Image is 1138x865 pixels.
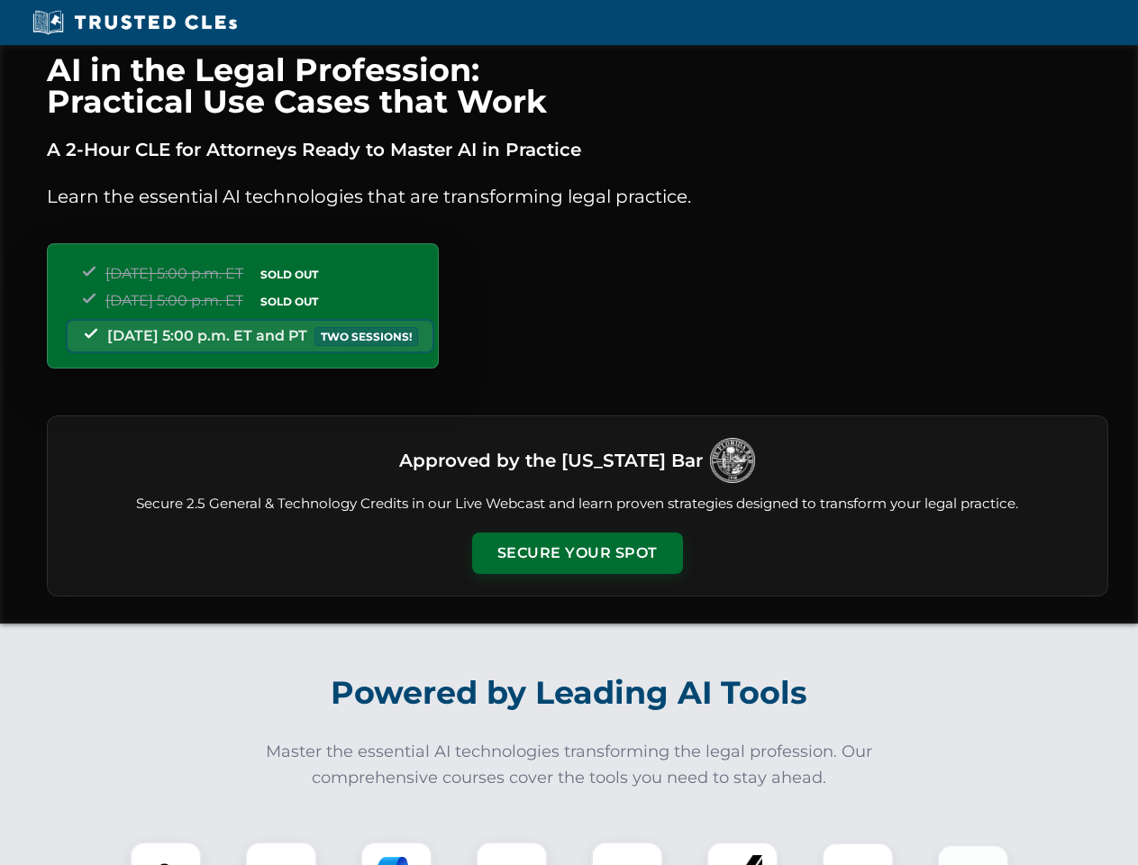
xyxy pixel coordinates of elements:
h3: Approved by the [US_STATE] Bar [399,444,703,477]
p: Learn the essential AI technologies that are transforming legal practice. [47,182,1108,211]
p: A 2-Hour CLE for Attorneys Ready to Master AI in Practice [47,135,1108,164]
h1: AI in the Legal Profession: Practical Use Cases that Work [47,54,1108,117]
button: Secure Your Spot [472,533,683,574]
span: [DATE] 5:00 p.m. ET [105,265,243,282]
span: SOLD OUT [254,292,324,311]
img: Logo [710,438,755,483]
p: Secure 2.5 General & Technology Credits in our Live Webcast and learn proven strategies designed ... [69,494,1086,514]
p: Master the essential AI technologies transforming the legal profession. Our comprehensive courses... [254,739,885,791]
img: Trusted CLEs [27,9,242,36]
span: [DATE] 5:00 p.m. ET [105,292,243,309]
h2: Powered by Leading AI Tools [70,661,1069,724]
span: SOLD OUT [254,265,324,284]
